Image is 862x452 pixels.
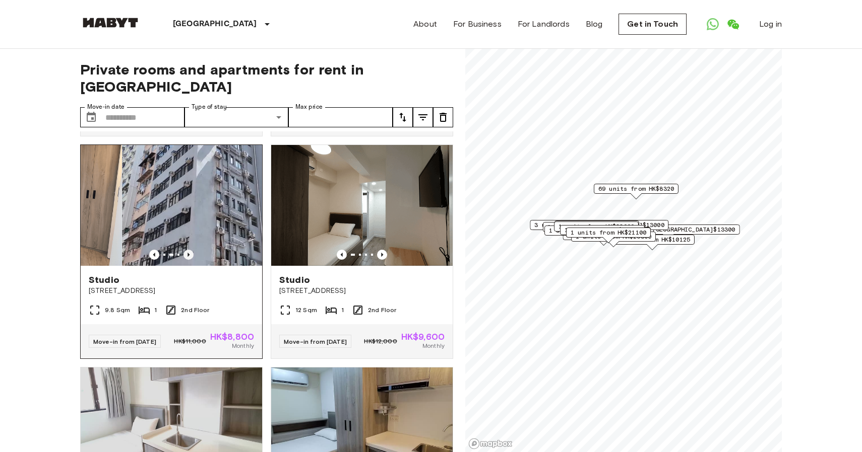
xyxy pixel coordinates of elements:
span: 1 units from HK$10650 [547,222,623,232]
a: For Landlords [518,18,570,30]
button: Previous image [183,250,194,260]
div: Map marker [543,222,628,238]
div: Map marker [555,220,639,236]
span: 1 units from HK$21100 [571,228,646,237]
button: tune [393,107,413,127]
span: Private rooms and apartments for rent in [GEOGRAPHIC_DATA] [80,61,453,95]
span: 12 Sqm [295,306,317,315]
div: Map marker [594,184,679,199]
div: Map marker [560,225,645,241]
span: 1 [341,306,344,315]
p: [GEOGRAPHIC_DATA] [173,18,257,30]
span: 69 units from HK$8320 [598,184,674,193]
span: 9.8 Sqm [105,306,130,315]
span: 1 [154,306,157,315]
span: 1 units from HK$11450 [565,225,640,235]
span: 1 units from HK$11200 [549,226,625,235]
span: HK$9,600 [401,332,445,341]
div: Map marker [544,225,629,241]
button: Previous image [149,250,159,260]
a: Open WeChat [723,14,743,34]
label: Move-in date [87,103,125,111]
a: Log in [759,18,782,30]
a: Blog [586,18,603,30]
span: [STREET_ADDRESS] [279,286,445,296]
span: HK$11,000 [174,337,206,346]
img: Habyt [80,18,141,28]
span: HK$8,800 [210,332,254,341]
span: 3 units from [GEOGRAPHIC_DATA]$13000 [534,220,664,230]
span: Studio [279,274,310,286]
img: Marketing picture of unit HK-01-067-003-01 [122,145,303,266]
span: Move-in from [DATE] [284,338,347,345]
div: Map marker [566,228,651,243]
span: 2nd Floor [181,306,209,315]
div: Map marker [554,221,639,237]
label: Max price [295,103,323,111]
span: 12 units from [GEOGRAPHIC_DATA]$13300 [602,225,735,234]
span: HK$12,000 [364,337,397,346]
button: Choose date [81,107,101,127]
a: Get in Touch [619,14,687,35]
a: For Business [453,18,502,30]
a: Marketing picture of unit HK_01-067-001-01Previous imagePrevious imageStudio[STREET_ADDRESS]12 Sq... [271,144,453,359]
button: tune [433,107,453,127]
span: Studio [89,274,119,286]
div: Map marker [530,220,668,236]
button: Previous image [377,250,387,260]
span: 2 units from HK$10170 [559,221,635,230]
a: About [413,18,437,30]
button: tune [413,107,433,127]
a: Open WhatsApp [703,14,723,34]
span: Monthly [422,341,445,350]
span: 2nd Floor [368,306,396,315]
span: Monthly [232,341,254,350]
span: Move-in from [DATE] [93,338,156,345]
span: [STREET_ADDRESS] [89,286,254,296]
label: Type of stay [192,103,227,111]
img: Marketing picture of unit HK_01-067-001-01 [271,145,453,266]
a: Marketing picture of unit HK-01-067-003-01Marketing picture of unit HK-01-067-003-01Previous imag... [80,144,263,359]
a: Mapbox logo [468,438,513,449]
button: Previous image [337,250,347,260]
span: 1 units from HK$22000 [559,222,634,231]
